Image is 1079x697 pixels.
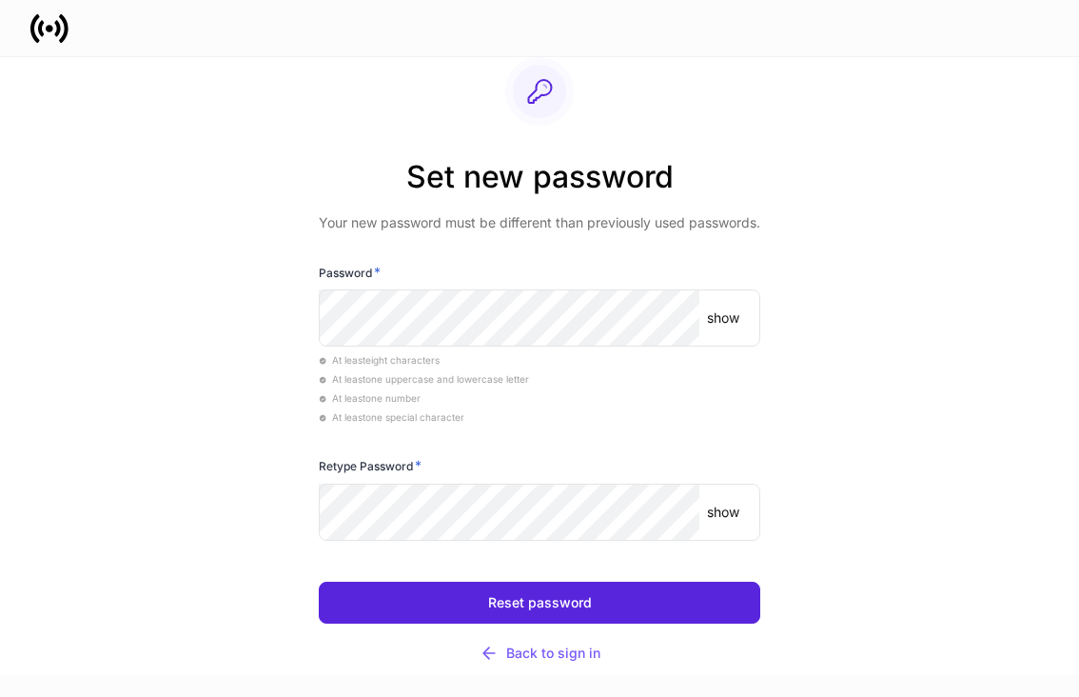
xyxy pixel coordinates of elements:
[319,263,381,282] h6: Password
[319,213,760,232] p: Your new password must be different than previously used passwords.
[319,392,421,404] span: At least one number
[319,411,464,423] span: At least one special character
[319,582,760,624] button: Reset password
[488,596,592,609] div: Reset password
[319,354,440,366] span: At least eight characters
[707,503,739,522] p: show
[319,631,760,675] button: Back to sign in
[319,373,529,385] span: At least one uppercase and lowercase letter
[480,644,600,663] div: Back to sign in
[707,309,739,328] p: show
[319,456,422,475] h6: Retype Password
[319,156,760,213] h2: Set new password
